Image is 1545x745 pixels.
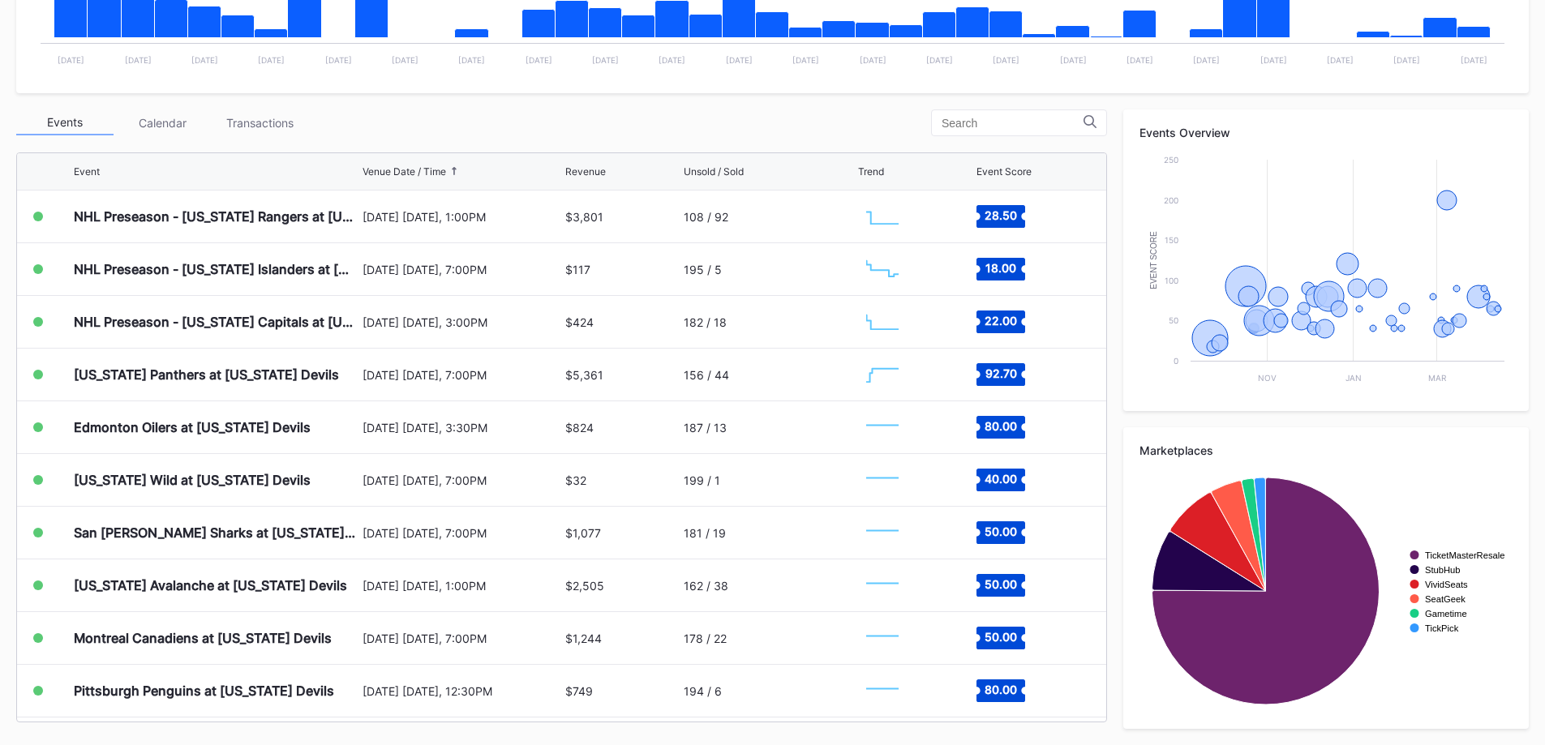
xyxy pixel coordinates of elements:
text: [DATE] [1127,55,1153,65]
div: Event Score [976,165,1032,178]
text: [DATE] [325,55,352,65]
text: [DATE] [1060,55,1087,65]
div: $32 [565,473,586,487]
text: [DATE] [458,55,485,65]
div: 178 / 22 [684,632,727,645]
div: NHL Preseason - [US_STATE] Islanders at [US_STATE] Devils [74,261,358,277]
div: Marketplaces [1139,443,1513,457]
div: 195 / 5 [684,263,722,276]
text: [DATE] [1260,55,1287,65]
text: 250 [1164,155,1178,165]
div: Trend [858,165,884,178]
div: $3,801 [565,210,603,224]
div: $749 [565,684,593,698]
div: [DATE] [DATE], 12:30PM [363,684,562,698]
text: 50.00 [985,524,1017,538]
text: Event Score [1149,231,1158,289]
text: [DATE] [993,55,1019,65]
svg: Chart title [858,249,907,289]
div: 156 / 44 [684,368,729,382]
div: Transactions [211,110,308,135]
svg: Chart title [1139,152,1513,395]
svg: Chart title [858,618,907,658]
svg: Chart title [858,196,907,237]
div: 199 / 1 [684,473,720,487]
text: Mar [1428,373,1447,383]
text: 0 [1174,356,1178,366]
text: Gametime [1425,609,1467,619]
text: 50.00 [985,577,1017,591]
div: 194 / 6 [684,684,722,698]
text: SeatGeek [1425,594,1466,604]
div: [US_STATE] Panthers at [US_STATE] Devils [74,366,339,383]
text: TickPick [1425,623,1459,633]
div: $424 [565,315,594,329]
div: 187 / 13 [684,421,727,435]
text: Nov [1258,373,1277,383]
text: 50.00 [985,630,1017,644]
div: Revenue [565,165,606,178]
div: San [PERSON_NAME] Sharks at [US_STATE] Devils [74,524,358,541]
div: [DATE] [DATE], 7:00PM [363,473,562,487]
text: 200 [1164,195,1178,205]
text: [DATE] [659,55,685,65]
svg: Chart title [858,512,907,553]
div: Montreal Canadiens at [US_STATE] Devils [74,630,332,646]
svg: Chart title [858,460,907,500]
text: [DATE] [792,55,819,65]
svg: Chart title [858,354,907,395]
div: [DATE] [DATE], 7:00PM [363,368,562,382]
div: [DATE] [DATE], 3:30PM [363,421,562,435]
div: $1,244 [565,632,602,645]
text: [DATE] [860,55,886,65]
text: [DATE] [1393,55,1420,65]
div: Events Overview [1139,126,1513,139]
div: 181 / 19 [684,526,726,540]
div: $824 [565,421,594,435]
text: [DATE] [191,55,218,65]
text: [DATE] [258,55,285,65]
text: 100 [1165,276,1178,285]
text: 28.50 [985,208,1017,222]
div: [US_STATE] Wild at [US_STATE] Devils [74,472,311,488]
text: 80.00 [985,683,1017,696]
div: [US_STATE] Avalanche at [US_STATE] Devils [74,577,347,593]
div: Event [74,165,100,178]
div: NHL Preseason - [US_STATE] Rangers at [US_STATE] Devils [74,208,358,225]
div: Edmonton Oilers at [US_STATE] Devils [74,419,311,435]
text: [DATE] [58,55,84,65]
text: [DATE] [1461,55,1487,65]
div: Events [16,110,114,135]
text: [DATE] [926,55,953,65]
text: StubHub [1425,565,1461,575]
div: Calendar [114,110,211,135]
div: Unsold / Sold [684,165,744,178]
text: 40.00 [985,472,1017,486]
text: [DATE] [1327,55,1354,65]
div: [DATE] [DATE], 7:00PM [363,526,562,540]
svg: Chart title [858,407,907,447]
div: $2,505 [565,579,604,593]
div: 182 / 18 [684,315,727,329]
div: $5,361 [565,368,603,382]
div: [DATE] [DATE], 7:00PM [363,632,562,645]
text: [DATE] [125,55,152,65]
text: Jan [1345,373,1362,383]
svg: Chart title [858,565,907,606]
text: [DATE] [1193,55,1220,65]
svg: Chart title [858,302,907,342]
input: Search [942,117,1084,130]
div: [DATE] [DATE], 3:00PM [363,315,562,329]
div: Pittsburgh Penguins at [US_STATE] Devils [74,683,334,699]
div: NHL Preseason - [US_STATE] Capitals at [US_STATE] Devils (Split Squad) [74,314,358,330]
text: TicketMasterResale [1425,550,1504,560]
text: 22.00 [985,314,1017,328]
div: [DATE] [DATE], 1:00PM [363,579,562,593]
div: $117 [565,263,590,276]
text: [DATE] [526,55,552,65]
text: 18.00 [985,261,1016,275]
text: 80.00 [985,419,1017,433]
text: [DATE] [726,55,753,65]
div: 162 / 38 [684,579,728,593]
text: VividSeats [1425,580,1468,589]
